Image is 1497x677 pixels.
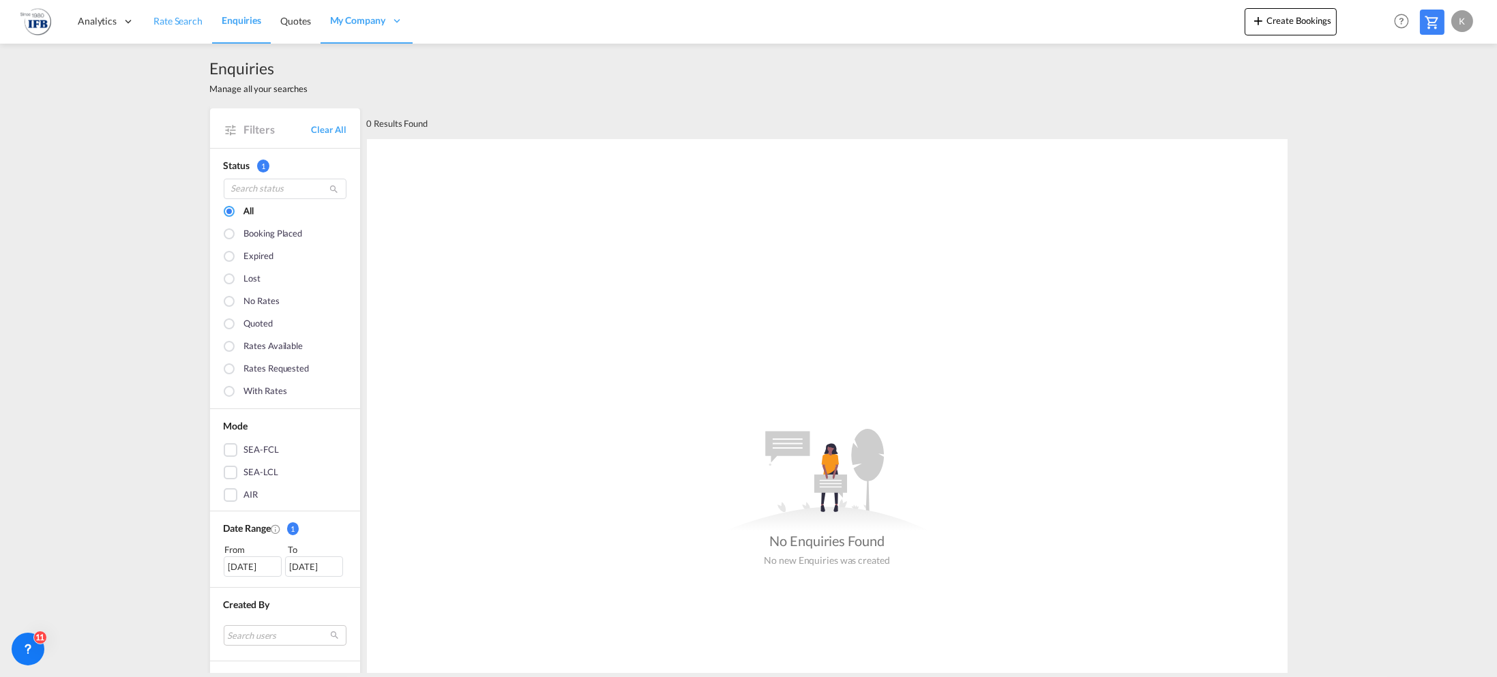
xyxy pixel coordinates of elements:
[210,82,308,95] span: Manage all your searches
[224,179,346,199] input: Search status
[769,531,884,550] div: No Enquiries Found
[224,543,284,556] div: From
[244,443,279,457] div: SEA-FCL
[224,160,250,171] span: Status
[1245,8,1337,35] button: icon-plus 400-fgCreate Bookings
[244,295,280,310] div: No rates
[257,160,269,172] span: 1
[224,543,346,577] span: From To [DATE][DATE]
[244,385,287,400] div: With rates
[271,524,282,535] md-icon: Created On
[1250,12,1266,29] md-icon: icon-plus 400-fg
[210,57,308,79] span: Enquiries
[287,522,299,535] span: 1
[330,14,385,27] span: My Company
[311,123,346,136] a: Clear All
[286,543,346,556] div: To
[153,15,203,27] span: Rate Search
[1451,10,1473,32] div: K
[367,108,428,138] div: 0 Results Found
[224,522,271,534] span: Date Range
[244,272,261,287] div: Lost
[224,488,346,502] md-checkbox: AIR
[244,488,258,502] div: AIR
[244,466,278,479] div: SEA-LCL
[764,550,889,567] div: No new Enquiries was created
[244,227,303,242] div: Booking placed
[224,556,282,577] div: [DATE]
[1390,10,1413,33] span: Help
[1390,10,1420,34] div: Help
[224,466,346,479] md-checkbox: SEA-LCL
[244,317,273,332] div: Quoted
[280,15,310,27] span: Quotes
[329,184,340,194] md-icon: icon-magnify
[725,429,930,531] md-icon: assets/icons/custom/empty_quotes.svg
[224,420,248,432] span: Mode
[244,122,312,137] span: Filters
[224,443,346,457] md-checkbox: SEA-FCL
[244,205,254,220] div: All
[222,14,261,26] span: Enquiries
[244,250,273,265] div: Expired
[20,6,51,37] img: 2b726980256c11eeaa87296e05903fd5.png
[78,14,117,28] span: Analytics
[224,599,269,610] span: Created By
[244,340,303,355] div: Rates available
[285,556,343,577] div: [DATE]
[244,362,310,377] div: Rates Requested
